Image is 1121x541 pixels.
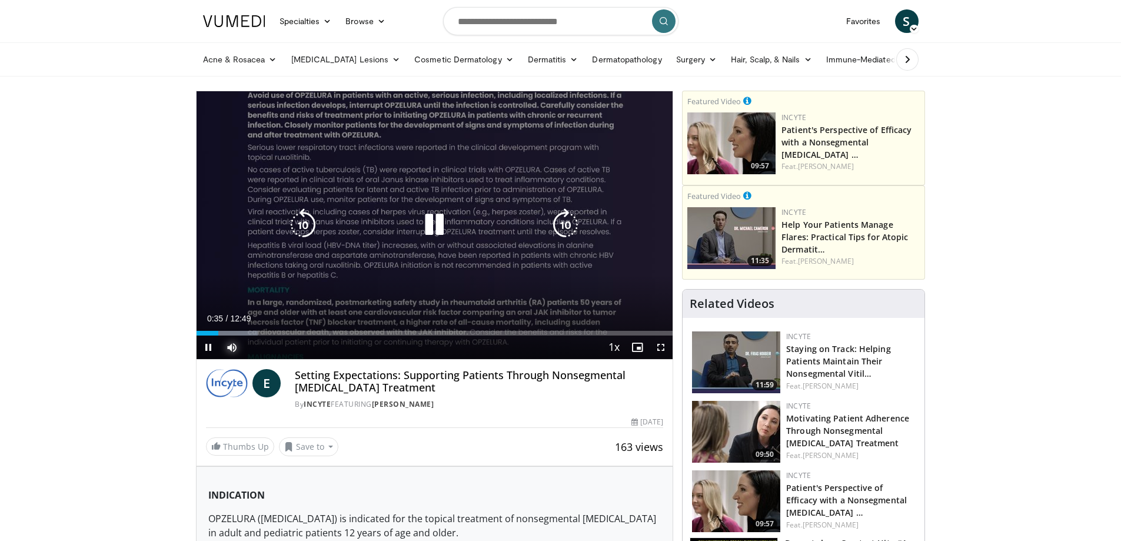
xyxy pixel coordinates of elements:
a: S [895,9,919,33]
img: fe0751a3-754b-4fa7-bfe3-852521745b57.png.150x105_q85_crop-smart_upscale.jpg [692,331,780,393]
button: Playback Rate [602,336,626,359]
a: Staying on Track: Helping Patients Maintain Their Nonsegmental Vitil… [786,343,891,379]
span: 163 views [615,440,663,454]
div: Feat. [786,520,915,530]
a: Dermatopathology [585,48,668,71]
a: [PERSON_NAME] [798,161,854,171]
a: Patient's Perspective of Efficacy with a Nonsegmental [MEDICAL_DATA] … [781,124,912,160]
a: Incyte [786,470,811,480]
div: Progress Bar [197,331,673,336]
a: Thumbs Up [206,437,274,456]
button: Mute [220,336,244,359]
h4: Related Videos [690,297,774,311]
div: Feat. [781,161,920,172]
a: Hair, Scalp, & Nails [724,48,819,71]
img: 2c48d197-61e9-423b-8908-6c4d7e1deb64.png.150x105_q85_crop-smart_upscale.jpg [687,112,776,174]
div: Feat. [786,381,915,391]
a: Incyte [786,401,811,411]
a: [MEDICAL_DATA] Lesions [284,48,408,71]
a: Specialties [272,9,339,33]
span: 09:57 [747,161,773,171]
div: Feat. [786,450,915,461]
a: Help Your Patients Manage Flares: Practical Tips for Atopic Dermatit… [781,219,908,255]
a: Incyte [781,112,806,122]
small: Featured Video [687,96,741,107]
span: 09:57 [752,519,777,529]
span: 11:35 [747,255,773,266]
span: 12:49 [230,314,251,323]
a: Immune-Mediated [819,48,914,71]
button: Fullscreen [649,336,673,359]
a: Cosmetic Dermatology [407,48,520,71]
a: Incyte [786,331,811,341]
img: 2c48d197-61e9-423b-8908-6c4d7e1deb64.png.150x105_q85_crop-smart_upscale.jpg [692,470,780,532]
div: By FEATURING [295,399,663,410]
img: 601112bd-de26-4187-b266-f7c9c3587f14.png.150x105_q85_crop-smart_upscale.jpg [687,207,776,269]
a: Motivating Patient Adherence Through Nonsegmental [MEDICAL_DATA] Treatment [786,413,909,449]
button: Pause [197,336,220,359]
video-js: Video Player [197,91,673,360]
a: [PERSON_NAME] [803,381,859,391]
a: Patient's Perspective of Efficacy with a Nonsegmental [MEDICAL_DATA] … [786,482,907,518]
img: VuMedi Logo [203,15,265,27]
a: Incyte [304,399,331,409]
a: [PERSON_NAME] [803,520,859,530]
span: 0:35 [207,314,223,323]
button: Save to [279,437,339,456]
a: E [252,369,281,397]
a: 11:35 [687,207,776,269]
div: Feat. [781,256,920,267]
h4: Setting Expectations: Supporting Patients Through Nonsegmental [MEDICAL_DATA] Treatment [295,369,663,394]
a: Surgery [669,48,724,71]
img: 39505ded-af48-40a4-bb84-dee7792dcfd5.png.150x105_q85_crop-smart_upscale.jpg [692,401,780,463]
a: 09:50 [692,401,780,463]
small: Featured Video [687,191,741,201]
span: 09:50 [752,449,777,460]
a: [PERSON_NAME] [803,450,859,460]
a: Favorites [839,9,888,33]
span: 11:59 [752,380,777,390]
input: Search topics, interventions [443,7,678,35]
a: [PERSON_NAME] [798,256,854,266]
a: [PERSON_NAME] [372,399,434,409]
a: 09:57 [692,470,780,532]
a: Dermatitis [521,48,586,71]
span: / [226,314,228,323]
button: Enable picture-in-picture mode [626,336,649,359]
a: 09:57 [687,112,776,174]
strong: INDICATION [208,489,265,502]
a: 11:59 [692,331,780,393]
p: OPZELURA ([MEDICAL_DATA]) is indicated for the topical treatment of nonsegmental [MEDICAL_DATA] i... [208,512,661,540]
a: Browse [338,9,392,33]
a: Acne & Rosacea [196,48,284,71]
img: Incyte [206,369,248,397]
a: Incyte [781,207,806,217]
div: [DATE] [631,417,663,427]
